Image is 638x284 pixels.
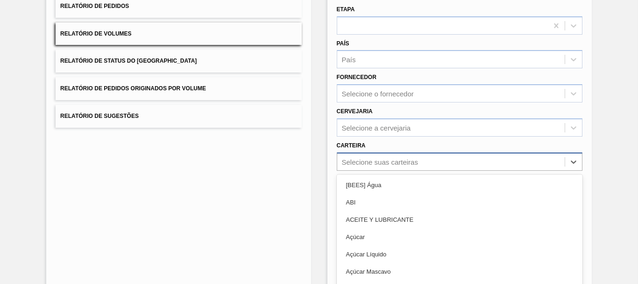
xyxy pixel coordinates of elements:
[342,90,414,98] div: Selecione o fornecedor
[337,176,582,194] div: [BEES] Água
[342,56,356,64] div: País
[337,74,376,80] label: Fornecedor
[337,142,366,149] label: Carteira
[337,263,582,280] div: Açúcar Mascavo
[337,108,373,115] label: Cervejaria
[337,246,582,263] div: Açúcar Líquido
[337,228,582,246] div: Açúcar
[56,50,301,73] button: Relatório de Status do [GEOGRAPHIC_DATA]
[337,6,355,13] label: Etapa
[337,194,582,211] div: ABI
[337,40,349,47] label: País
[56,77,301,100] button: Relatório de Pedidos Originados por Volume
[60,3,129,9] span: Relatório de Pedidos
[60,85,206,92] span: Relatório de Pedidos Originados por Volume
[56,22,301,45] button: Relatório de Volumes
[342,124,411,131] div: Selecione a cervejaria
[342,158,418,166] div: Selecione suas carteiras
[60,30,131,37] span: Relatório de Volumes
[60,58,197,64] span: Relatório de Status do [GEOGRAPHIC_DATA]
[337,211,582,228] div: ACEITE Y LUBRICANTE
[56,105,301,128] button: Relatório de Sugestões
[60,113,139,119] span: Relatório de Sugestões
